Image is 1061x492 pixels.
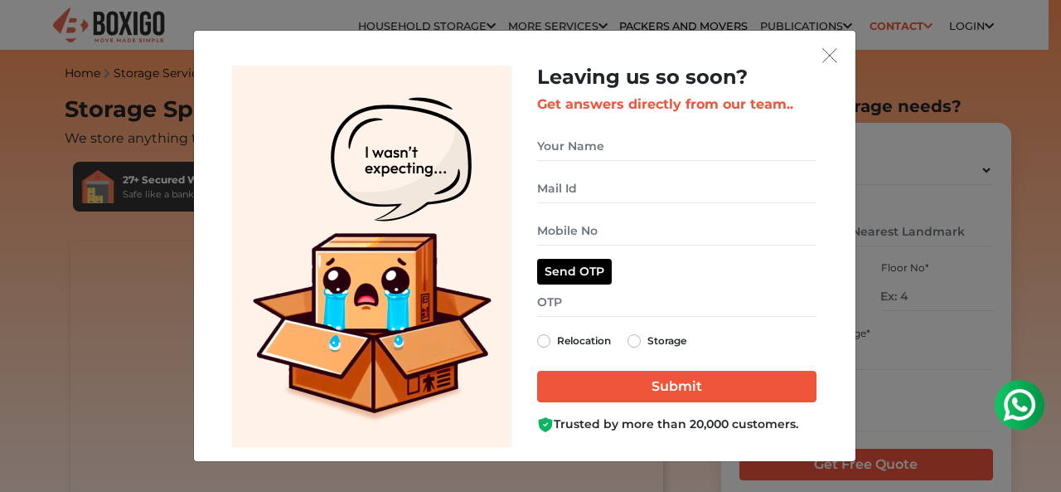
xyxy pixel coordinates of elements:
img: Boxigo Customer Shield [537,416,554,433]
img: whatsapp-icon.svg [17,17,50,50]
div: Trusted by more than 20,000 customers. [537,416,816,433]
button: Send OTP [537,259,612,285]
img: exit [822,48,837,63]
h3: Get answers directly from our team.. [537,96,816,112]
input: Your Name [537,132,816,161]
img: Lead Welcome Image [232,66,512,448]
input: OTP [537,288,816,317]
label: Storage [647,331,686,351]
input: Mail Id [537,174,816,203]
label: Relocation [557,331,611,351]
h2: Leaving us so soon? [537,66,816,90]
input: Mobile No [537,217,816,246]
input: Submit [537,371,816,402]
